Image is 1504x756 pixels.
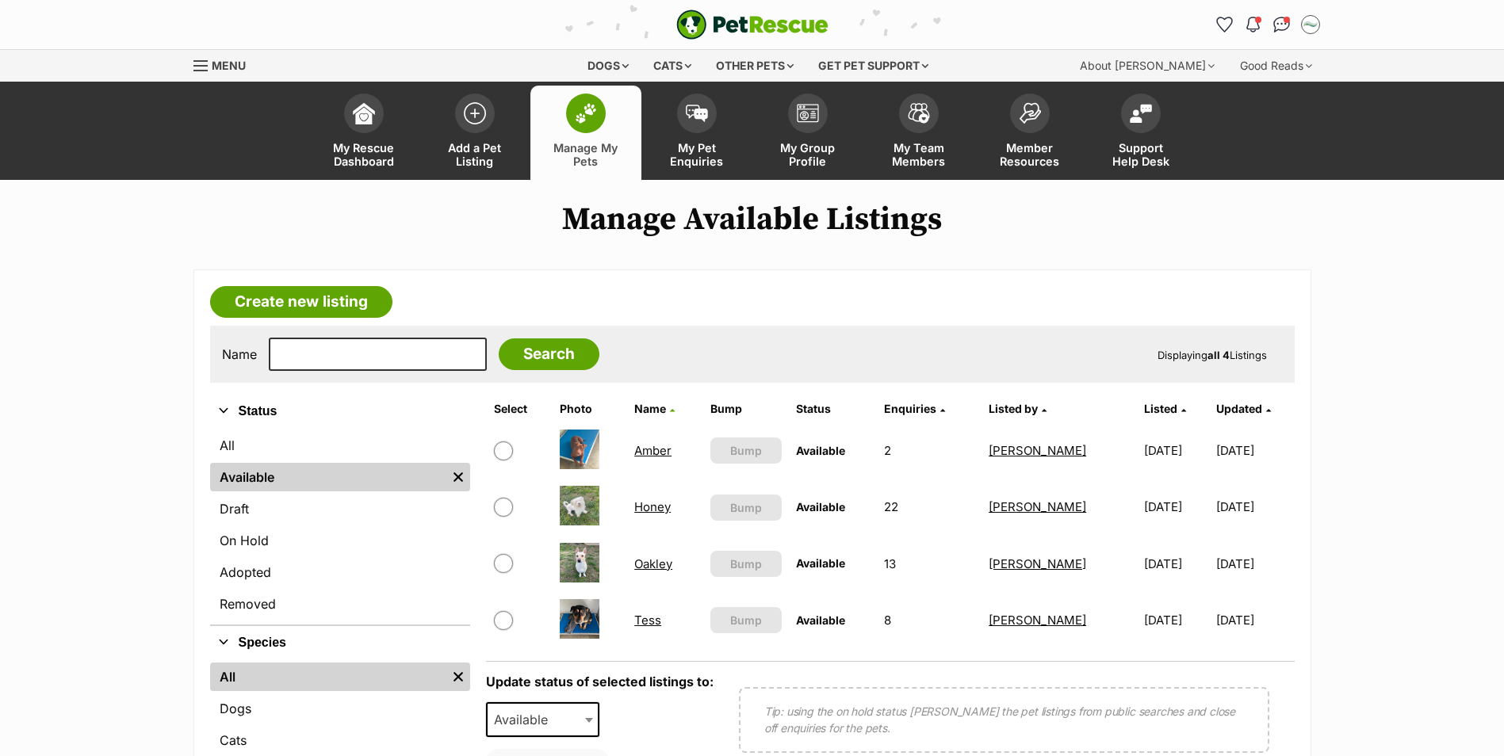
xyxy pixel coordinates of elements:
[863,86,974,180] a: My Team Members
[1298,12,1323,37] button: My account
[989,499,1086,514] a: [PERSON_NAME]
[710,494,782,521] button: Bump
[710,607,782,633] button: Bump
[210,494,470,523] a: Draft
[676,10,829,40] a: PetRescue
[796,444,845,457] span: Available
[1144,402,1177,415] span: Listed
[710,437,782,464] button: Bump
[884,402,936,415] span: translation missing: en.admin.listings.index.attributes.enquiries
[730,499,762,516] span: Bump
[634,613,661,628] a: Tess
[634,556,672,571] a: Oakley
[1216,479,1293,534] td: [DATE]
[210,662,446,691] a: All
[641,86,752,180] a: My Pet Enquiries
[1138,536,1214,591] td: [DATE]
[908,103,930,124] img: team-members-icon-5396bd8760b3fe7c0b43da4ab00e1e3bb1a5d9ba89233759b79545d2d3fc5d0d.svg
[1229,50,1323,82] div: Good Reads
[790,396,876,422] th: Status
[634,443,672,458] a: Amber
[730,442,762,459] span: Bump
[796,556,845,570] span: Available
[1085,86,1196,180] a: Support Help Desk
[1130,104,1152,123] img: help-desk-icon-fdf02630f3aa405de69fd3d07c3f3aa587a6932b1a1747fa1d2bba05be0121f9.svg
[419,86,530,180] a: Add a Pet Listing
[464,102,486,124] img: add-pet-listing-icon-0afa8454b4691262ce3f59096e99ab1cd57d4a30225e0717b998d2c9b9846f56.svg
[1216,536,1293,591] td: [DATE]
[1138,479,1214,534] td: [DATE]
[764,703,1244,736] p: Tip: using the on hold status [PERSON_NAME] the pet listings from public searches and close off e...
[1216,402,1262,415] span: Updated
[1069,50,1226,82] div: About [PERSON_NAME]
[1216,593,1293,647] td: [DATE]
[486,674,714,689] label: Update status of selected listings to:
[193,50,257,78] a: Menu
[634,402,675,415] a: Name
[634,402,666,415] span: Name
[210,401,470,422] button: Status
[796,500,845,514] span: Available
[212,59,246,72] span: Menu
[210,526,470,555] a: On Hold
[634,499,671,514] a: Honey
[222,347,257,361] label: Name
[1241,12,1266,37] button: Notifications
[1273,17,1290,32] img: chat-41dd97257d64d25036548639549fe6c8038ab92f7586957e7f3b1b290dea8141.svg
[210,590,470,618] a: Removed
[1216,423,1293,478] td: [DATE]
[210,463,446,491] a: Available
[878,536,981,591] td: 13
[1207,349,1230,361] strong: all 4
[486,702,600,737] span: Available
[878,593,981,647] td: 8
[353,102,375,124] img: dashboard-icon-eb2f2d2d3e046f16d808141f083e7271f6b2e854fb5c12c21221c1fb7104beca.svg
[328,141,400,168] span: My Rescue Dashboard
[989,613,1086,628] a: [PERSON_NAME]
[642,50,702,82] div: Cats
[308,86,419,180] a: My Rescue Dashboard
[1216,402,1271,415] a: Updated
[989,402,1047,415] a: Listed by
[661,141,733,168] span: My Pet Enquiries
[1303,17,1318,32] img: Adam Skelly profile pic
[797,104,819,123] img: group-profile-icon-3fa3cf56718a62981997c0bc7e787c4b2cf8bcc04b72c1350f741eb67cf2f40e.svg
[994,141,1066,168] span: Member Resources
[210,558,470,586] a: Adopted
[705,50,805,82] div: Other pets
[1212,12,1323,37] ul: Account quick links
[446,662,470,691] a: Remove filter
[883,141,955,168] span: My Team Members
[1269,12,1295,37] a: Conversations
[1138,423,1214,478] td: [DATE]
[210,428,470,624] div: Status
[576,50,640,82] div: Dogs
[550,141,622,168] span: Manage My Pets
[772,141,844,168] span: My Group Profile
[704,396,788,422] th: Bump
[974,86,1085,180] a: Member Resources
[530,86,641,180] a: Manage My Pets
[807,50,940,82] div: Get pet support
[878,479,981,534] td: 22
[730,556,762,572] span: Bump
[710,551,782,577] button: Bump
[989,556,1086,571] a: [PERSON_NAME]
[210,286,392,318] a: Create new listing
[686,105,708,122] img: pet-enquiries-icon-7e3ad2cf08bfb03b45e93fb7055b45f3efa6380592205ae92323e6603595dc1f.svg
[210,431,470,460] a: All
[989,443,1086,458] a: [PERSON_NAME]
[210,632,470,653] button: Species
[752,86,863,180] a: My Group Profile
[1138,593,1214,647] td: [DATE]
[553,396,626,422] th: Photo
[446,463,470,491] a: Remove filter
[1019,102,1041,124] img: member-resources-icon-8e73f808a243e03378d46382f2149f9095a855e16c252ad45f914b54edf8863c.svg
[884,402,945,415] a: Enquiries
[210,694,470,723] a: Dogs
[1246,17,1259,32] img: notifications-46538b983faf8c2785f20acdc204bb7945ddae34d4c08c2a6579f10ce5e182be.svg
[676,10,829,40] img: logo-e224e6f780fb5917bec1dbf3a21bbac754714ae5b6737aabdf751b685950b380.svg
[439,141,511,168] span: Add a Pet Listing
[730,612,762,628] span: Bump
[488,396,552,422] th: Select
